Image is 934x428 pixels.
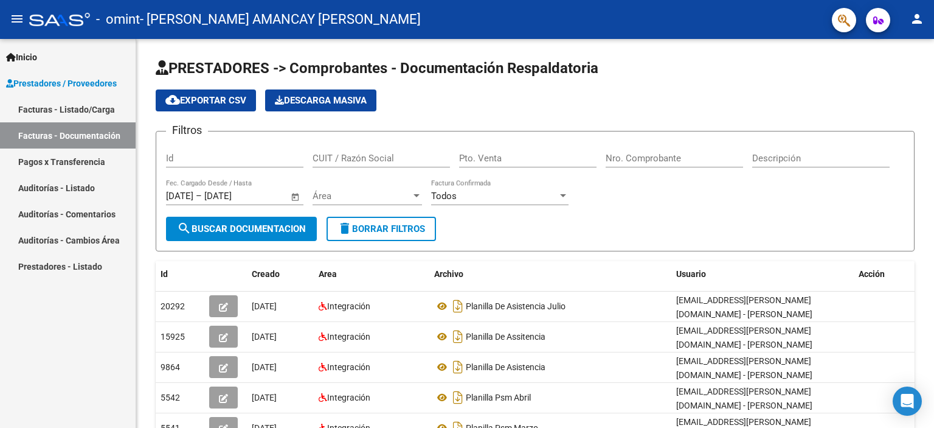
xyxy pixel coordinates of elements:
[252,332,277,342] span: [DATE]
[96,6,140,33] span: - omint
[676,269,706,279] span: Usuario
[337,223,425,234] span: Borrar Filtros
[289,190,303,204] button: Open calendar
[676,295,812,319] span: [EMAIL_ADDRESS][PERSON_NAME][DOMAIN_NAME] - [PERSON_NAME]
[275,95,367,106] span: Descarga Masiva
[177,221,192,236] mat-icon: search
[327,393,370,402] span: Integración
[434,269,463,279] span: Archivo
[156,60,598,77] span: PRESTADORES -> Comprobantes - Documentación Respaldatoria
[165,95,246,106] span: Exportar CSV
[252,269,280,279] span: Creado
[161,332,185,342] span: 15925
[450,357,466,377] i: Descargar documento
[859,269,885,279] span: Acción
[337,221,352,236] mat-icon: delete
[327,362,370,372] span: Integración
[166,217,317,241] button: Buscar Documentacion
[161,269,168,279] span: Id
[466,332,545,342] span: Planilla De Assitencia
[161,301,185,311] span: 20292
[6,51,37,64] span: Inicio
[466,393,531,402] span: Planilla Psm Abril
[429,261,671,287] datatable-header-cell: Archivo
[161,362,180,372] span: 9864
[252,393,277,402] span: [DATE]
[140,6,421,33] span: - [PERSON_NAME] AMANCAY [PERSON_NAME]
[450,327,466,346] i: Descargar documento
[676,326,812,349] span: [EMAIL_ADDRESS][PERSON_NAME][DOMAIN_NAME] - [PERSON_NAME]
[466,362,545,372] span: Planilla De Asistencia
[676,356,812,380] span: [EMAIL_ADDRESS][PERSON_NAME][DOMAIN_NAME] - [PERSON_NAME]
[166,191,193,202] input: Fecha inicio
[252,301,277,311] span: [DATE]
[156,89,256,111] button: Exportar CSV
[910,12,924,26] mat-icon: person
[313,191,411,202] span: Área
[676,387,812,410] span: [EMAIL_ADDRESS][PERSON_NAME][DOMAIN_NAME] - [PERSON_NAME]
[450,296,466,316] i: Descargar documento
[319,269,337,279] span: Area
[671,261,854,287] datatable-header-cell: Usuario
[252,362,277,372] span: [DATE]
[466,301,566,311] span: Planilla De Asistencia Julio
[204,191,263,202] input: Fecha fin
[431,191,457,202] span: Todos
[166,122,208,139] h3: Filtros
[893,387,922,416] div: Open Intercom Messenger
[314,261,429,287] datatable-header-cell: Area
[165,93,180,107] mat-icon: cloud_download
[265,89,376,111] app-download-masive: Descarga masiva de comprobantes (adjuntos)
[10,12,24,26] mat-icon: menu
[265,89,376,111] button: Descarga Masiva
[450,388,466,407] i: Descargar documento
[247,261,314,287] datatable-header-cell: Creado
[161,393,180,402] span: 5542
[177,223,306,234] span: Buscar Documentacion
[854,261,915,287] datatable-header-cell: Acción
[196,191,202,202] span: –
[327,217,436,241] button: Borrar Filtros
[327,301,370,311] span: Integración
[156,261,204,287] datatable-header-cell: Id
[6,77,117,90] span: Prestadores / Proveedores
[327,332,370,342] span: Integración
